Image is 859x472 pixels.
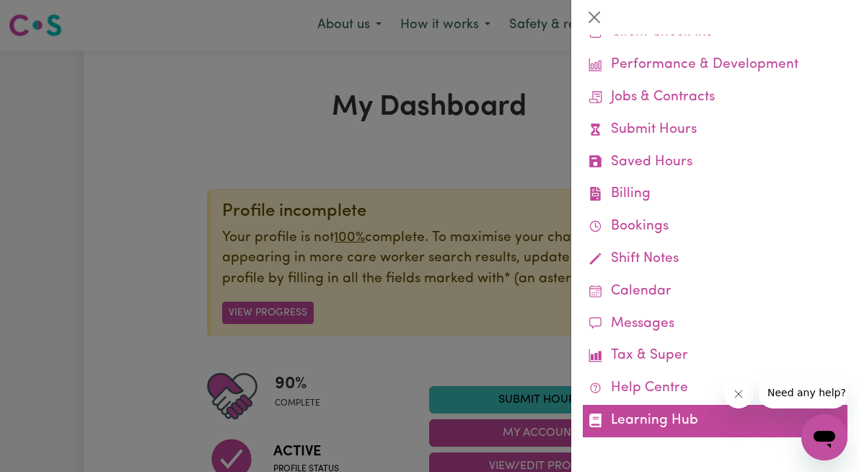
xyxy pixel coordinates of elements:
a: Performance & Development [583,49,847,82]
a: Billing [583,178,847,211]
a: Messages [583,308,847,341]
iframe: Button to launch messaging window [801,414,847,460]
a: Help Centre [583,372,847,405]
a: Jobs & Contracts [583,82,847,114]
a: Bookings [583,211,847,243]
a: Saved Hours [583,147,847,179]
iframe: Close message [724,380,753,408]
a: Tax & Super [583,340,847,372]
a: Learning Hub [583,405,847,437]
button: Close [583,6,606,29]
a: Shift Notes [583,243,847,276]
a: Calendar [583,276,847,308]
iframe: Message from company [759,377,847,408]
a: Submit Hours [583,114,847,147]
